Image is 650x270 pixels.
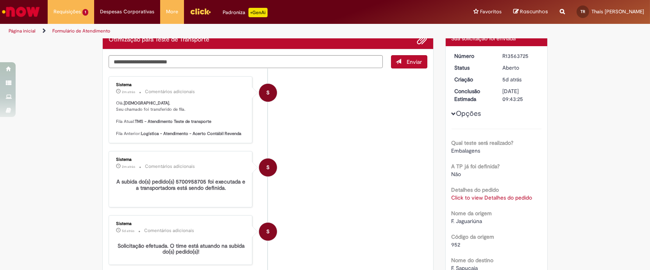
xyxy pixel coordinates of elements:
[109,36,209,43] h2: Otimização para Teste de Transporte Histórico de tíquete
[248,8,268,17] p: +GenAi
[116,221,246,226] div: Sistema
[480,8,502,16] span: Favoritos
[124,100,169,106] b: [DEMOGRAPHIC_DATA]
[452,35,516,42] span: Sua solicitação foi enviada
[449,64,497,72] dt: Status
[116,100,246,137] p: Olá, , Seu chamado foi transferido de fila. Fila Atual: Fila Anterior:
[502,87,539,103] div: [DATE] 09:43:25
[502,64,539,72] div: Aberto
[122,164,135,169] span: 2m atrás
[9,28,36,34] a: Página inicial
[145,88,195,95] small: Comentários adicionais
[259,158,277,176] div: System
[259,223,277,241] div: System
[266,222,270,241] span: S
[452,194,532,201] a: Click to view Detalhes do pedido
[145,163,195,170] small: Comentários adicionais
[118,242,246,255] b: Solicitação efetuada. O time está atuando na subida do(s) pedido(s)!
[54,8,81,16] span: Requisições
[591,8,644,15] span: Thais [PERSON_NAME]
[109,55,383,68] textarea: Digite sua mensagem aqui...
[580,9,585,14] span: TR
[513,8,548,16] a: Rascunhos
[502,76,521,83] time: 24/09/2025 15:43:21
[452,186,499,193] b: Detalhes do pedido
[116,157,246,162] div: Sistema
[502,76,539,83] div: 24/09/2025 15:43:21
[502,52,539,60] div: R13563725
[266,158,270,177] span: S
[6,24,427,38] ul: Trilhas de página
[449,87,497,103] dt: Conclusão Estimada
[449,52,497,60] dt: Número
[122,164,135,169] time: 29/09/2025 13:43:18
[116,178,247,191] b: A subida do(s) pedido(s) 5700958705 foi executada e a transportadora está sendo definida.
[100,8,154,16] span: Despesas Corporativas
[391,55,427,68] button: Enviar
[417,35,427,45] button: Adicionar anexos
[1,4,41,20] img: ServiceNow
[141,131,241,137] b: Logística - Atendimento - Acerto Contábil Revenda
[452,241,461,248] span: 952
[266,83,270,102] span: S
[166,8,178,16] span: More
[52,28,110,34] a: Formulário de Atendimento
[144,227,194,234] small: Comentários adicionais
[122,90,135,94] time: 29/09/2025 13:43:21
[82,9,88,16] span: 1
[452,257,494,264] b: Nome do destino
[452,233,495,240] b: Código da origem
[116,83,246,87] div: Sistema
[449,76,497,83] dt: Criação
[122,90,135,94] span: 2m atrás
[452,210,492,217] b: Nome da origem
[520,8,548,15] span: Rascunhos
[407,58,422,65] span: Enviar
[452,171,461,178] span: Não
[122,229,134,233] span: 5d atrás
[223,8,268,17] div: Padroniza
[452,163,500,170] b: A TP já foi definida?
[190,5,211,17] img: click_logo_yellow_360x200.png
[452,139,514,146] b: Qual teste será realizado?
[452,218,482,225] span: F. Jaguariúna
[135,119,211,124] b: TMS - Atendimento Teste de transporte
[452,147,480,154] span: Embalagens
[502,76,521,83] span: 5d atrás
[259,84,277,102] div: System
[122,229,134,233] time: 24/09/2025 15:43:28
